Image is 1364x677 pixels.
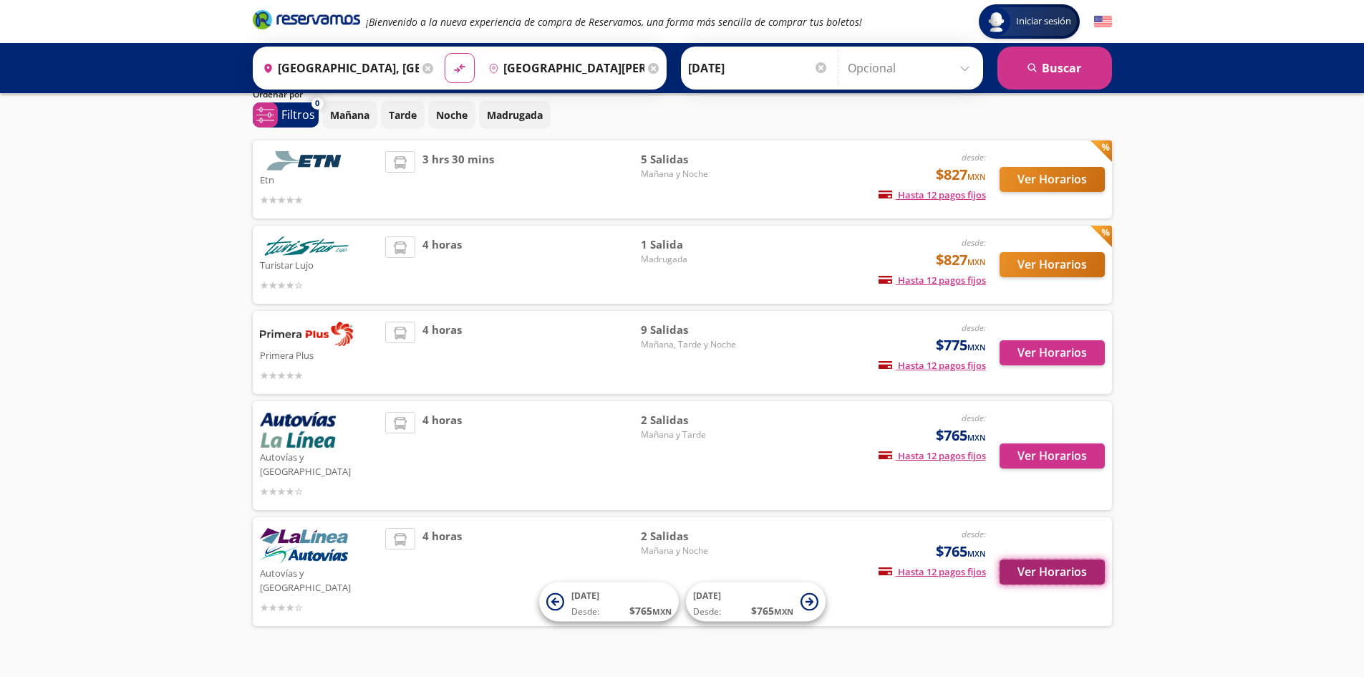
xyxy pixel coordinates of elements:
[260,564,379,595] p: Autovías y [GEOGRAPHIC_DATA]
[422,412,462,499] span: 4 horas
[260,528,348,564] img: Autovías y La Línea
[1000,340,1105,365] button: Ver Horarios
[260,322,353,346] img: Primera Plus
[936,249,986,271] span: $827
[436,107,468,123] p: Noche
[936,335,986,356] span: $775
[641,236,741,253] span: 1 Salida
[641,253,741,266] span: Madrugada
[539,582,679,622] button: [DATE]Desde:$765MXN
[487,107,543,123] p: Madrugada
[1094,13,1112,31] button: English
[260,346,379,363] p: Primera Plus
[260,171,379,188] p: Etn
[253,9,360,34] a: Brand Logo
[260,236,353,256] img: Turistar Lujo
[693,605,721,618] span: Desde:
[879,565,986,578] span: Hasta 12 pagos fijos
[967,342,986,352] small: MXN
[641,528,741,544] span: 2 Salidas
[366,15,862,29] em: ¡Bienvenido a la nueva experiencia de compra de Reservamos, una forma más sencilla de comprar tus...
[571,590,599,602] span: [DATE]
[962,412,986,424] em: desde:
[641,168,741,181] span: Mañana y Noche
[641,412,741,428] span: 2 Salidas
[1000,252,1105,277] button: Ver Horarios
[936,425,986,446] span: $765
[652,606,672,617] small: MXN
[962,236,986,249] em: desde:
[260,151,353,171] img: Etn
[281,106,315,123] p: Filtros
[1010,14,1077,29] span: Iniciar sesión
[260,256,379,273] p: Turistar Lujo
[389,107,417,123] p: Tarde
[751,603,793,618] span: $ 765
[253,88,303,101] p: Ordenar por
[257,50,419,86] input: Buscar Origen
[967,432,986,443] small: MXN
[1000,443,1105,469] button: Ver Horarios
[1000,560,1105,585] button: Ver Horarios
[962,528,986,540] em: desde:
[936,164,986,186] span: $827
[253,9,360,30] i: Brand Logo
[641,151,741,168] span: 5 Salidas
[879,449,986,462] span: Hasta 12 pagos fijos
[997,47,1112,90] button: Buscar
[774,606,793,617] small: MXN
[936,541,986,562] span: $765
[260,448,379,479] p: Autovías y [GEOGRAPHIC_DATA]
[641,322,741,338] span: 9 Salidas
[330,107,369,123] p: Mañana
[641,428,741,441] span: Mañana y Tarde
[571,605,599,618] span: Desde:
[428,101,475,129] button: Noche
[422,151,494,208] span: 3 hrs 30 mins
[967,171,986,182] small: MXN
[322,101,377,129] button: Mañana
[641,544,741,557] span: Mañana y Noche
[962,322,986,334] em: desde:
[848,50,976,86] input: Opcional
[422,528,462,615] span: 4 horas
[879,359,986,372] span: Hasta 12 pagos fijos
[479,101,551,129] button: Madrugada
[483,50,644,86] input: Buscar Destino
[381,101,425,129] button: Tarde
[879,274,986,287] span: Hasta 12 pagos fijos
[967,548,986,559] small: MXN
[688,50,828,86] input: Elegir Fecha
[315,97,319,110] span: 0
[1000,167,1105,192] button: Ver Horarios
[967,256,986,267] small: MXN
[629,603,672,618] span: $ 765
[693,590,721,602] span: [DATE]
[962,151,986,163] em: desde:
[879,188,986,201] span: Hasta 12 pagos fijos
[253,102,319,128] button: 0Filtros
[686,582,826,622] button: [DATE]Desde:$765MXN
[260,412,336,448] img: Autovías y La Línea
[641,338,741,351] span: Mañana, Tarde y Noche
[422,236,462,293] span: 4 horas
[422,322,462,383] span: 4 horas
